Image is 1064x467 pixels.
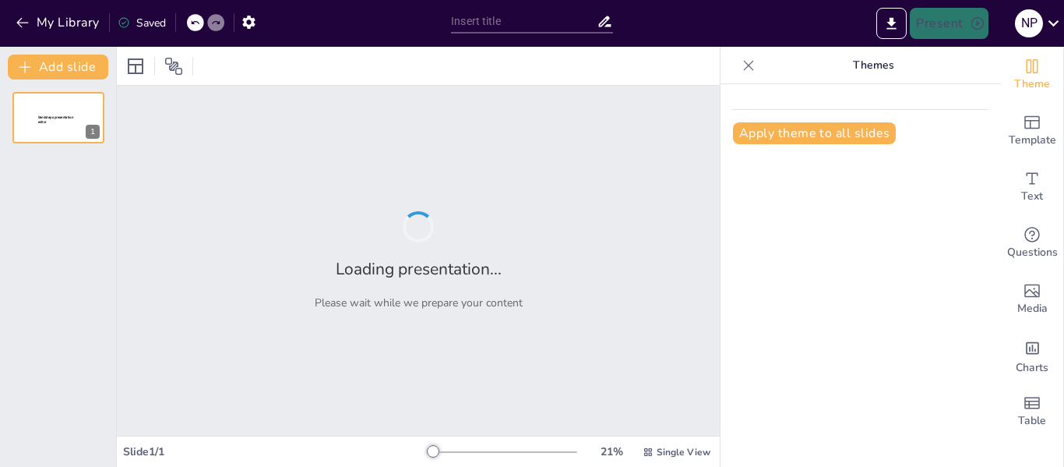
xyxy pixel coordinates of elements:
button: Add slide [8,55,108,80]
span: Charts [1016,359,1048,377]
span: Template [1009,132,1056,149]
button: My Library [12,10,106,35]
button: Export to PowerPoint [876,8,907,39]
div: Get real-time input from your audience [1001,215,1063,271]
div: Layout [123,54,148,79]
span: Text [1021,188,1043,205]
span: Position [164,57,183,76]
div: Add a table [1001,384,1063,440]
span: Table [1018,412,1046,430]
div: Add ready made slides [1001,103,1063,159]
div: Slide 1 / 1 [123,444,428,459]
div: 21 % [593,444,630,459]
div: Add text boxes [1001,159,1063,215]
span: Questions [1007,244,1058,261]
div: N P [1015,9,1043,37]
div: Add images, graphics, shapes or video [1001,271,1063,327]
p: Please wait while we prepare your content [315,295,523,310]
div: Saved [118,16,166,30]
div: Add charts and graphs [1001,327,1063,384]
div: Change the overall theme [1001,47,1063,103]
span: Media [1017,300,1048,317]
button: N P [1015,8,1043,39]
span: Single View [657,446,710,458]
div: 1 [12,92,104,143]
span: Sendsteps presentation editor [38,115,73,124]
p: Themes [761,47,985,84]
h2: Loading presentation... [336,258,502,280]
button: Present [910,8,988,39]
input: Insert title [451,10,597,33]
div: 1 [86,125,100,139]
span: Theme [1014,76,1050,93]
button: Apply theme to all slides [733,122,896,144]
